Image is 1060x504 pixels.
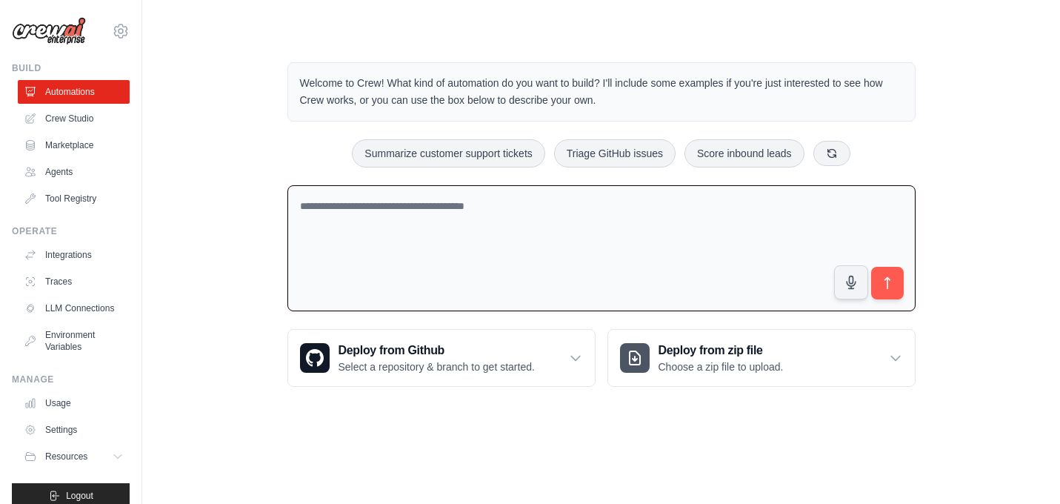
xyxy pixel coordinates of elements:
[18,160,130,184] a: Agents
[18,80,130,104] a: Automations
[659,359,784,374] p: Choose a zip file to upload.
[66,490,93,502] span: Logout
[18,323,130,359] a: Environment Variables
[45,451,87,462] span: Resources
[12,17,86,45] img: Logo
[18,296,130,320] a: LLM Connections
[339,359,535,374] p: Select a repository & branch to get started.
[18,243,130,267] a: Integrations
[18,107,130,130] a: Crew Studio
[986,433,1060,504] iframe: Chat Widget
[352,139,544,168] button: Summarize customer support tickets
[12,225,130,237] div: Operate
[18,445,130,468] button: Resources
[18,391,130,415] a: Usage
[986,433,1060,504] div: Chat-widget
[12,374,130,385] div: Manage
[12,62,130,74] div: Build
[300,75,903,109] p: Welcome to Crew! What kind of automation do you want to build? I'll include some examples if you'...
[659,342,784,359] h3: Deploy from zip file
[18,187,130,210] a: Tool Registry
[18,270,130,294] a: Traces
[684,139,804,168] button: Score inbound leads
[339,342,535,359] h3: Deploy from Github
[18,418,130,442] a: Settings
[18,133,130,157] a: Marketplace
[554,139,676,168] button: Triage GitHub issues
